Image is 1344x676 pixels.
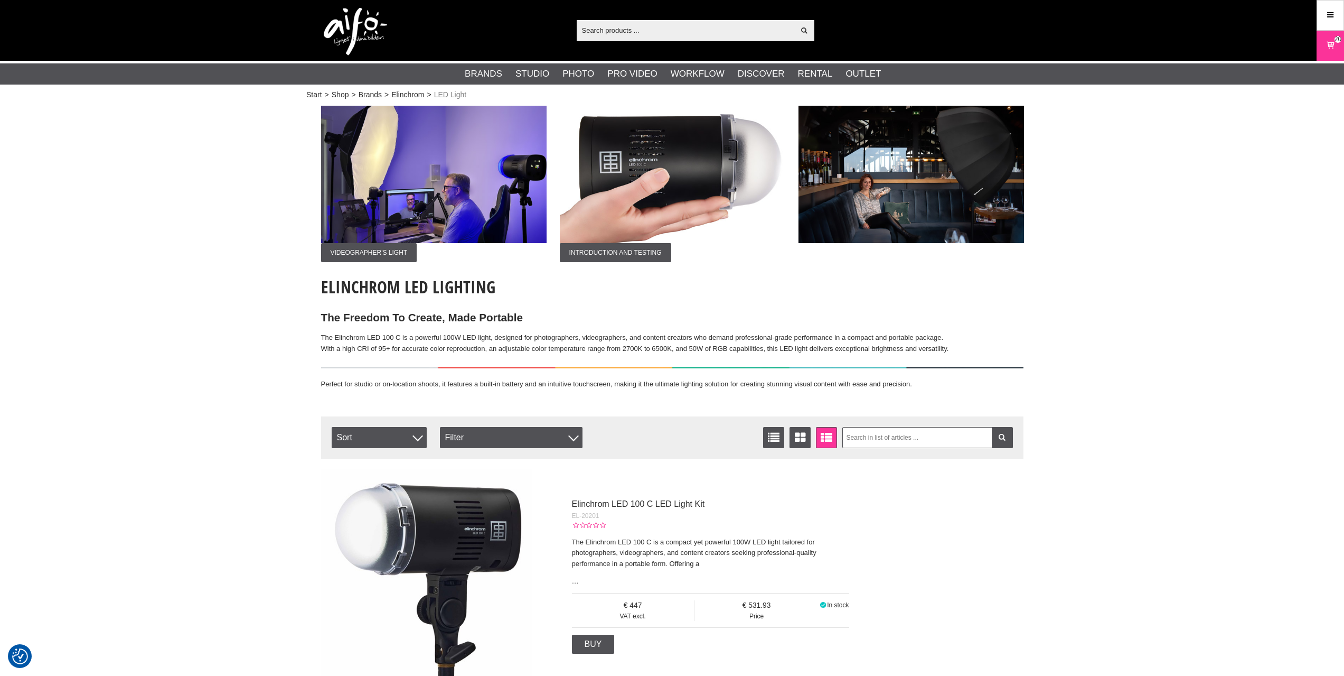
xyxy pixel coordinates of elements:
a: … [572,577,579,585]
span: EL-20201 [572,512,599,520]
img: Revisit consent button [12,649,28,664]
a: Buy [572,635,615,654]
img: Elinchrom LED 100 C - The Freedom to Create, Made Portable [321,367,1023,368]
span: > [325,89,329,100]
div: Customer rating: 0 [572,521,606,530]
p: Perfect for studio or on-location shoots, it features a built-in battery and an intuitive touchsc... [321,379,1023,390]
img: logo.png [324,8,387,55]
p: The Elinchrom LED 100 C is a compact yet powerful 100W LED light tailored for photographers, vide... [572,537,849,570]
button: Consent Preferences [12,647,28,666]
a: Pro Video [607,67,657,81]
span: In stock [827,601,849,609]
a: Elinchrom LED 100 C LED Light Kit [572,499,705,508]
span: Price [694,612,819,621]
span: 20 [1334,34,1341,44]
a: Studio [515,67,549,81]
span: 531.93 [694,600,819,612]
a: Ad:001 ban-elin-led100c-006.jpgVIDEOGRAPHER'S LIGHT [321,106,547,262]
a: Brands [359,89,382,100]
span: > [427,89,431,100]
span: INTRODUCTION AND TESTING [560,243,671,262]
a: List [763,427,784,448]
img: Ad:001 ban-elin-led100c-006.jpg [321,106,547,243]
h1: Elinchrom LED Lighting [321,275,1023,299]
span: 447 [572,600,694,612]
h2: The Freedom To Create, Made Portable [321,310,1023,326]
a: Outlet [845,67,881,81]
a: Brands [465,67,502,81]
a: Shop [332,89,349,100]
a: Workflow [671,67,725,81]
span: > [351,89,355,100]
a: Extended list [816,427,837,448]
span: > [384,89,389,100]
a: 20 [1317,33,1343,58]
input: Search products ... [577,22,795,38]
span: Sort [332,427,427,448]
input: Search in list of articles ... [842,427,1013,448]
span: LED Light [434,89,466,100]
p: The Elinchrom LED 100 C is a powerful 100W LED light, designed for photographers, videographers, ... [321,332,1023,355]
div: Filter [440,427,582,448]
a: Elinchrom [391,89,424,100]
a: Start [306,89,322,100]
a: Rental [798,67,833,81]
span: VAT excl. [572,612,694,621]
a: Photo [562,67,594,81]
a: Filter [992,427,1013,448]
span: VIDEOGRAPHER'S LIGHT [321,243,417,262]
a: Ad:002 ban-elin-led100c-009.jpgINTRODUCTION AND TESTING [560,106,785,262]
i: In stock [819,601,827,609]
a: Window [790,427,811,448]
img: Ad:002 ban-elin-led100c-009.jpg [560,106,785,243]
img: Ad:003 ban-elin-led100c-008.jpg [798,106,1024,243]
a: Discover [738,67,785,81]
